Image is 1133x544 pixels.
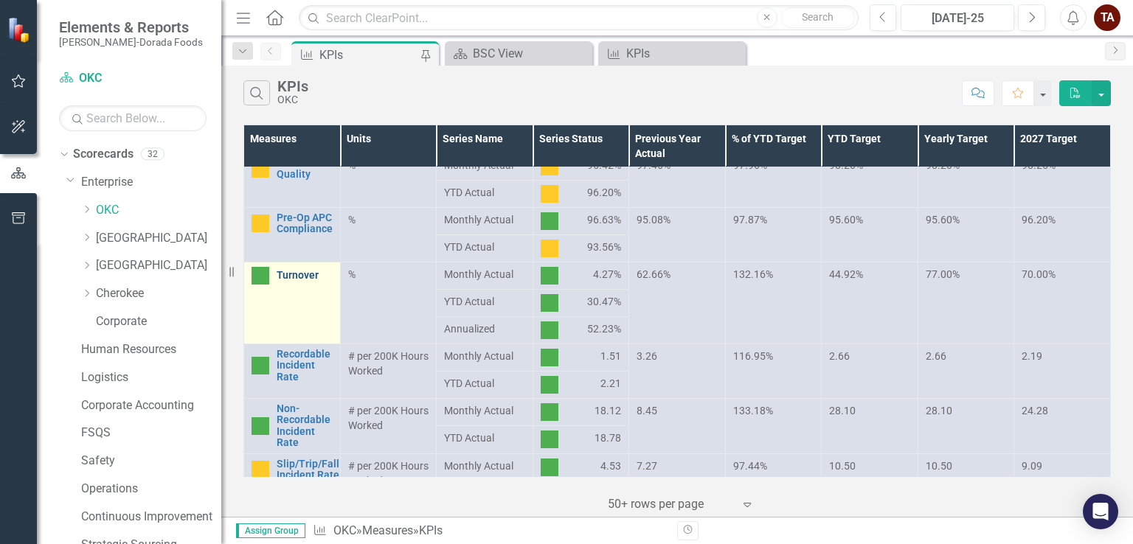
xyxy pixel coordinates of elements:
[444,212,525,227] span: Monthly Actual
[541,294,558,312] img: Above Target
[1094,4,1120,31] button: TA
[587,212,621,230] span: 96.63%
[96,313,221,330] a: Corporate
[637,350,657,362] span: 3.26
[59,36,203,48] small: [PERSON_NAME]-Dorada Foods
[906,10,1009,27] div: [DATE]-25
[829,350,850,362] span: 2.66
[600,376,621,394] span: 2.21
[277,349,333,383] a: Recordable Incident Rate
[277,158,333,181] a: First Pass Quality
[444,240,525,254] span: YTD Actual
[926,350,946,362] span: 2.66
[637,214,671,226] span: 95.08%
[444,294,525,309] span: YTD Actual
[252,461,269,478] img: Caution
[587,158,621,175] span: 95.42%
[81,341,221,358] a: Human Resources
[59,105,207,131] input: Search Below...
[637,460,657,472] span: 7.27
[637,268,671,280] span: 62.66%
[541,185,558,203] img: Caution
[96,230,221,247] a: [GEOGRAPHIC_DATA]
[926,268,960,280] span: 77.00%
[829,460,856,472] span: 10.50
[81,509,221,526] a: Continuous Improvement
[244,262,341,344] td: Double-Click to Edit Right Click for Context Menu
[781,7,855,28] button: Search
[541,403,558,421] img: Above Target
[626,44,742,63] div: KPIs
[96,202,221,219] a: OKC
[541,349,558,366] img: Above Target
[541,240,558,257] img: Caution
[244,153,341,208] td: Double-Click to Edit Right Click for Context Menu
[244,344,341,399] td: Double-Click to Edit Right Click for Context Menu
[448,44,589,63] a: BSC View
[348,405,429,431] span: # per 200K Hours Worked
[541,321,558,339] img: Above Target
[244,208,341,262] td: Double-Click to Edit Right Click for Context Menu
[733,214,767,226] span: 97.87%
[277,78,308,94] div: KPIs
[444,185,525,200] span: YTD Actual
[595,403,621,421] span: 18.12
[587,240,621,257] span: 93.56%
[1022,350,1042,362] span: 2.19
[444,458,525,473] span: Monthly Actual
[277,212,333,235] a: Pre-Op APC Compliance
[81,481,221,498] a: Operations
[81,369,221,386] a: Logistics
[1022,460,1042,472] span: 9.09
[348,350,429,377] span: # per 200K Hours Worked
[348,214,356,226] span: %
[444,349,525,363] span: Monthly Actual
[81,174,221,191] a: Enterprise
[600,349,621,366] span: 1.51
[96,257,221,274] a: [GEOGRAPHIC_DATA]
[829,268,863,280] span: 44.92%
[600,458,621,476] span: 4.53
[587,185,621,203] span: 96.20%
[444,430,525,445] span: YTD Actual
[595,430,621,448] span: 18.78
[59,18,203,36] span: Elements & Reports
[587,321,621,339] span: 52.23%
[277,94,308,105] div: OKC
[541,458,558,476] img: Above Target
[473,44,589,63] div: BSC View
[252,160,269,178] img: Caution
[541,158,558,175] img: Caution
[73,146,134,163] a: Scorecards
[419,523,443,537] div: KPIs
[926,405,952,416] span: 28.10
[444,267,525,282] span: Monthly Actual
[333,523,356,537] a: OKC
[277,403,333,449] a: Non-Recordable Incident Rate
[362,523,413,537] a: Measures
[1022,214,1056,226] span: 96.20%
[541,267,558,285] img: Above Target
[541,376,558,394] img: Above Target
[829,405,856,416] span: 28.10
[587,294,621,312] span: 30.47%
[313,523,666,540] div: » »
[829,214,863,226] span: 95.60%
[444,376,525,391] span: YTD Actual
[541,430,558,448] img: Above Target
[96,285,221,302] a: Cherokee
[444,321,525,336] span: Annualized
[81,453,221,470] a: Safety
[1022,405,1048,416] span: 24.28
[901,4,1014,31] button: [DATE]-25
[81,397,221,414] a: Corporate Accounting
[252,417,269,435] img: Above Target
[319,46,417,64] div: KPIs
[733,405,773,416] span: 133.18%
[637,405,657,416] span: 8.45
[244,399,341,454] td: Double-Click to Edit Right Click for Context Menu
[348,268,356,280] span: %
[602,44,742,63] a: KPIs
[733,268,773,280] span: 132.16%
